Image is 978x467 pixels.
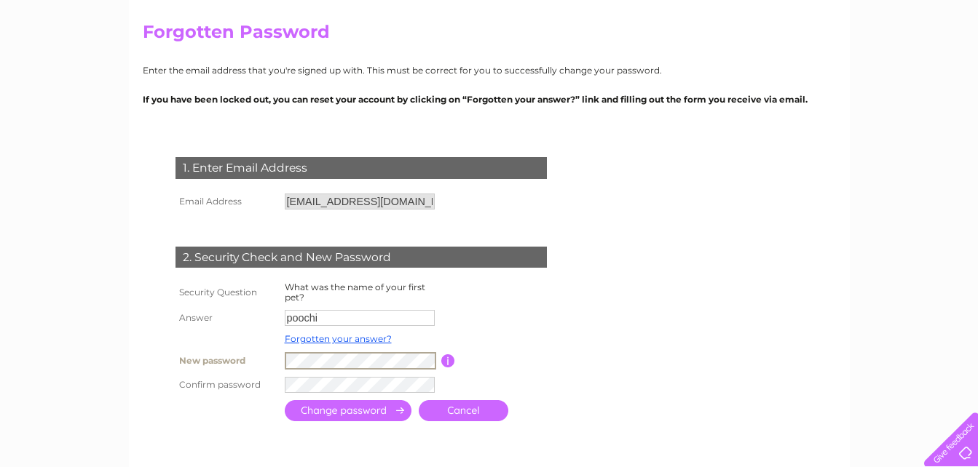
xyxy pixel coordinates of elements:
input: Information [441,354,455,367]
th: Email Address [172,190,281,213]
p: Enter the email address that you're signed up with. This must be correct for you to successfully ... [143,63,836,77]
img: logo.png [34,38,109,82]
th: Confirm password [172,373,281,396]
a: Telecoms [851,62,895,73]
a: Contact [934,62,969,73]
input: Submit [285,400,411,421]
h2: Forgotten Password [143,22,836,49]
label: What was the name of your first pet? [285,282,425,303]
a: Forgotten your answer? [285,333,392,344]
a: Cancel [419,400,508,421]
a: Blog [904,62,925,73]
div: Clear Business is a trading name of Verastar Limited (registered in [GEOGRAPHIC_DATA] No. 3667643... [146,8,834,71]
a: Energy [811,62,843,73]
a: 0333 014 3131 [703,7,804,25]
div: 2. Security Check and New Password [176,247,547,268]
th: Answer [172,306,281,330]
p: If you have been locked out, you can reset your account by clicking on “Forgotten your answer?” l... [143,92,836,106]
a: Water [774,62,802,73]
th: Security Question [172,279,281,306]
th: New password [172,348,281,373]
div: 1. Enter Email Address [176,157,547,179]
